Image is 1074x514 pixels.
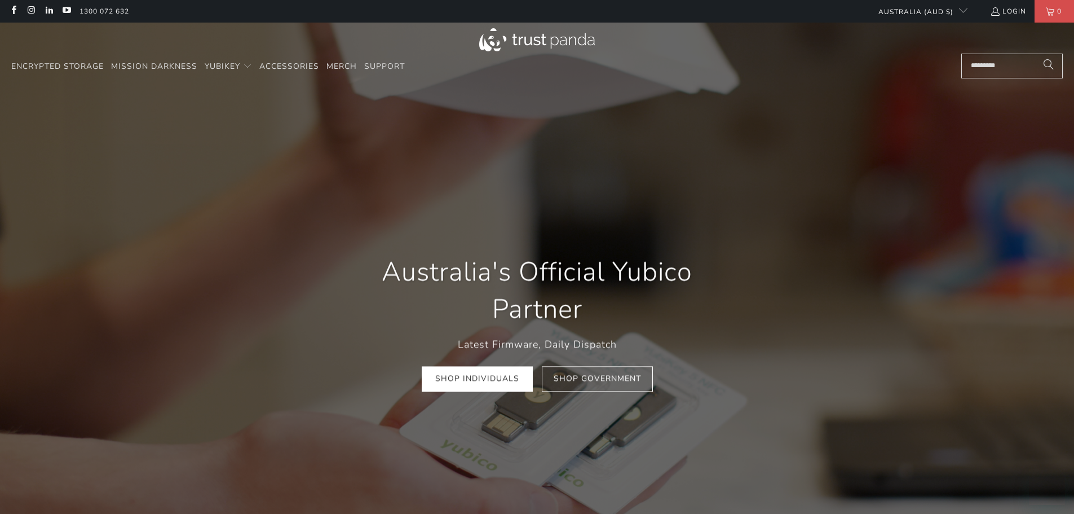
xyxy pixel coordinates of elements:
a: 1300 072 632 [79,5,129,17]
input: Search... [961,54,1063,78]
a: Trust Panda Australia on Instagram [26,7,36,16]
p: Latest Firmware, Daily Dispatch [351,336,723,353]
a: Trust Panda Australia on LinkedIn [44,7,54,16]
a: Shop Government [542,367,653,392]
button: Search [1035,54,1063,78]
span: Encrypted Storage [11,61,104,72]
a: Trust Panda Australia on Facebook [8,7,18,16]
h1: Australia's Official Yubico Partner [351,253,723,328]
span: Accessories [259,61,319,72]
img: Trust Panda Australia [479,28,595,51]
a: Shop Individuals [422,367,533,392]
nav: Translation missing: en.navigation.header.main_nav [11,54,405,80]
a: Trust Panda Australia on YouTube [61,7,71,16]
a: Support [364,54,405,80]
a: Accessories [259,54,319,80]
summary: YubiKey [205,54,252,80]
a: Encrypted Storage [11,54,104,80]
span: Mission Darkness [111,61,197,72]
a: Merch [326,54,357,80]
span: YubiKey [205,61,240,72]
iframe: Button to launch messaging window [1029,469,1065,505]
span: Support [364,61,405,72]
a: Login [990,5,1026,17]
a: Mission Darkness [111,54,197,80]
span: Merch [326,61,357,72]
